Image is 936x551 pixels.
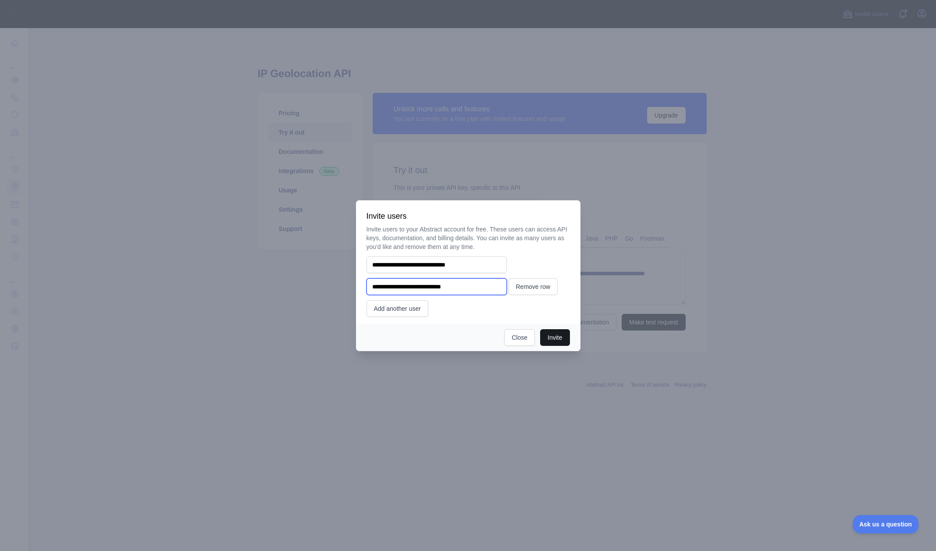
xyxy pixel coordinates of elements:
[540,329,569,346] button: Invite
[509,278,558,295] button: Remove row
[367,211,570,221] h3: Invite users
[853,515,918,533] iframe: Toggle Customer Support
[504,329,535,346] button: Close
[367,300,428,317] button: Add another user
[367,225,570,251] p: Invite users to your Abstract account for free. These users can access API keys, documentation, a...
